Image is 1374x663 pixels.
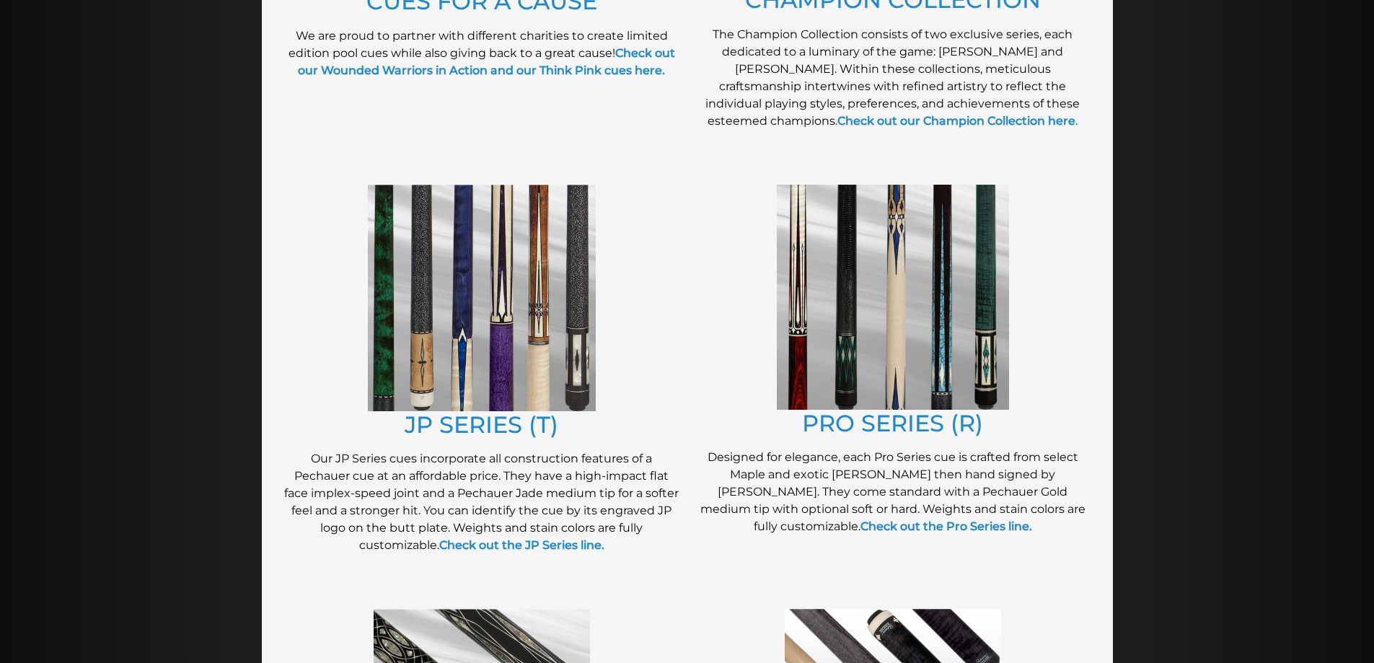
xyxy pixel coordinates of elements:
[283,450,680,554] p: Our JP Series cues incorporate all construction features of a Pechauer cue at an affordable price...
[860,519,1032,533] a: Check out the Pro Series line.
[802,409,983,437] a: PRO SERIES (R)
[439,538,604,552] a: Check out the JP Series line.
[695,26,1091,130] p: The Champion Collection consists of two exclusive series, each dedicated to a luminary of the gam...
[283,27,680,79] p: We are proud to partner with different charities to create limited edition pool cues while also g...
[298,46,675,77] a: Check out our Wounded Warriors in Action and our Think Pink cues here.
[405,410,558,439] a: JP SERIES (T)
[837,114,1075,128] a: Check out our Champion Collection here
[695,449,1091,535] p: Designed for elegance, each Pro Series cue is crafted from select Maple and exotic [PERSON_NAME] ...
